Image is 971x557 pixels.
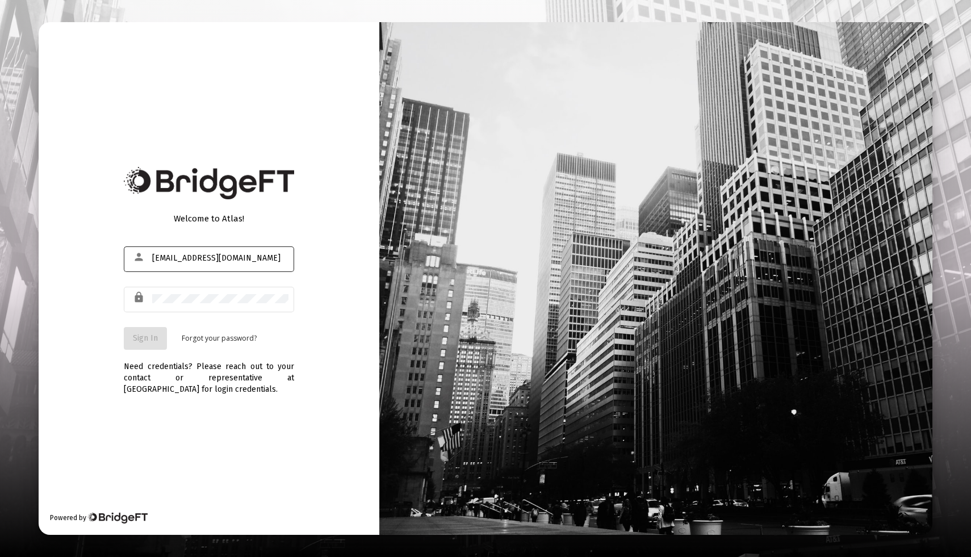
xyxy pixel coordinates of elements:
[133,291,147,304] mat-icon: lock
[133,333,158,343] span: Sign In
[152,254,288,263] input: Email or Username
[124,350,294,395] div: Need credentials? Please reach out to your contact or representative at [GEOGRAPHIC_DATA] for log...
[182,333,257,344] a: Forgot your password?
[124,327,167,350] button: Sign In
[124,167,294,199] img: Bridge Financial Technology Logo
[124,213,294,224] div: Welcome to Atlas!
[133,250,147,264] mat-icon: person
[87,512,147,524] img: Bridge Financial Technology Logo
[50,512,147,524] div: Powered by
